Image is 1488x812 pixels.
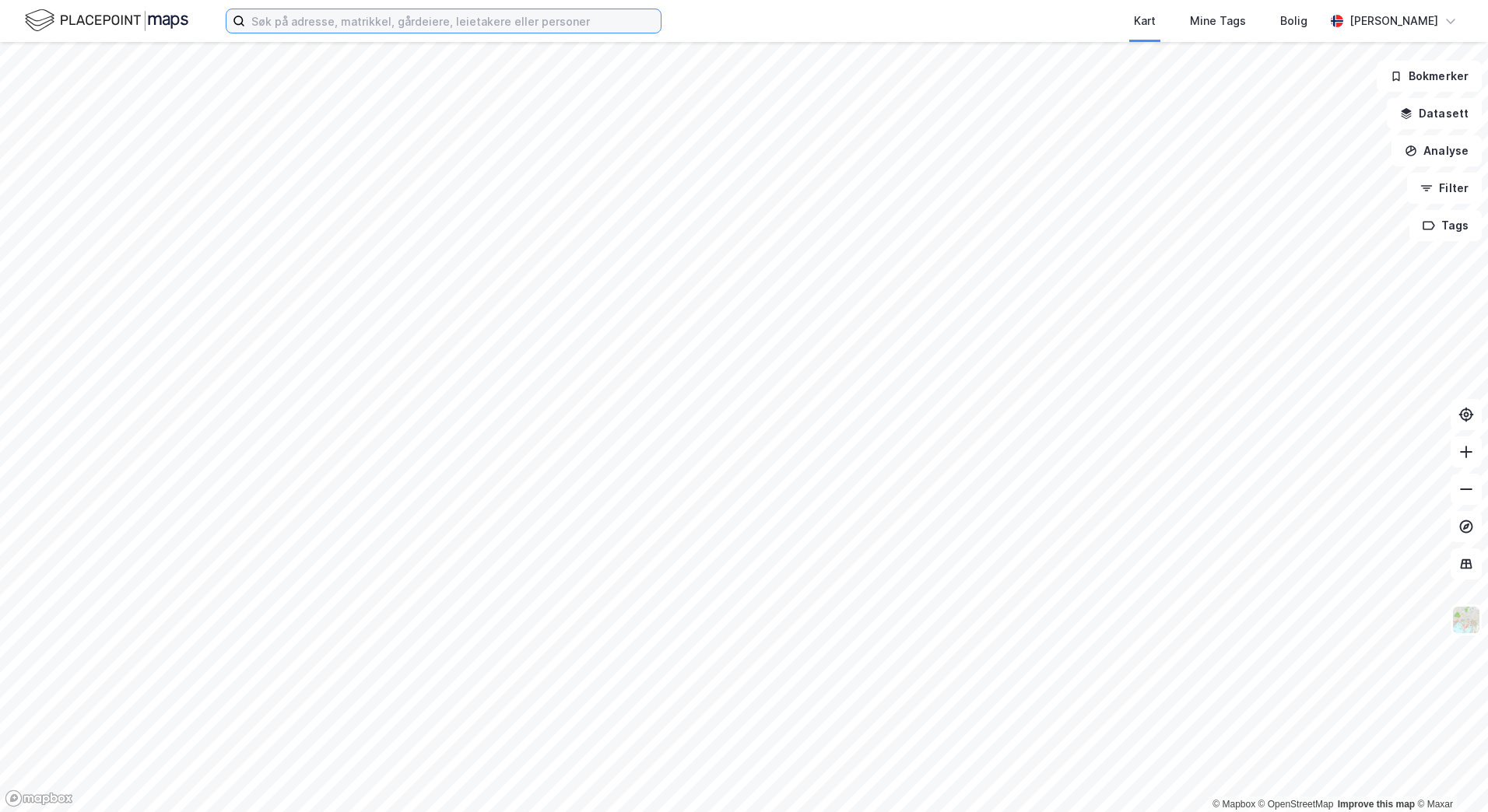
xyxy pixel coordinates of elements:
div: Mine Tags [1190,12,1246,30]
div: Kontrollprogram for chat [1410,737,1488,812]
button: Analyse [1391,135,1482,166]
img: logo.f888ab2527a4732fd821a326f86c7f29.svg [25,7,188,34]
div: Bolig [1280,12,1307,30]
a: OpenStreetMap [1258,799,1334,810]
div: [PERSON_NAME] [1349,12,1438,30]
a: Mapbox homepage [5,789,73,807]
img: Z [1451,605,1481,635]
a: Mapbox [1213,799,1255,810]
button: Tags [1409,210,1482,241]
input: Søk på adresse, matrikkel, gårdeiere, leietakere eller personer [245,9,661,33]
div: Kart [1134,12,1156,30]
button: Filter [1407,173,1482,204]
button: Datasett [1387,98,1482,129]
a: Improve this map [1338,799,1415,810]
iframe: Chat Widget [1410,737,1488,812]
button: Bokmerker [1377,61,1482,92]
